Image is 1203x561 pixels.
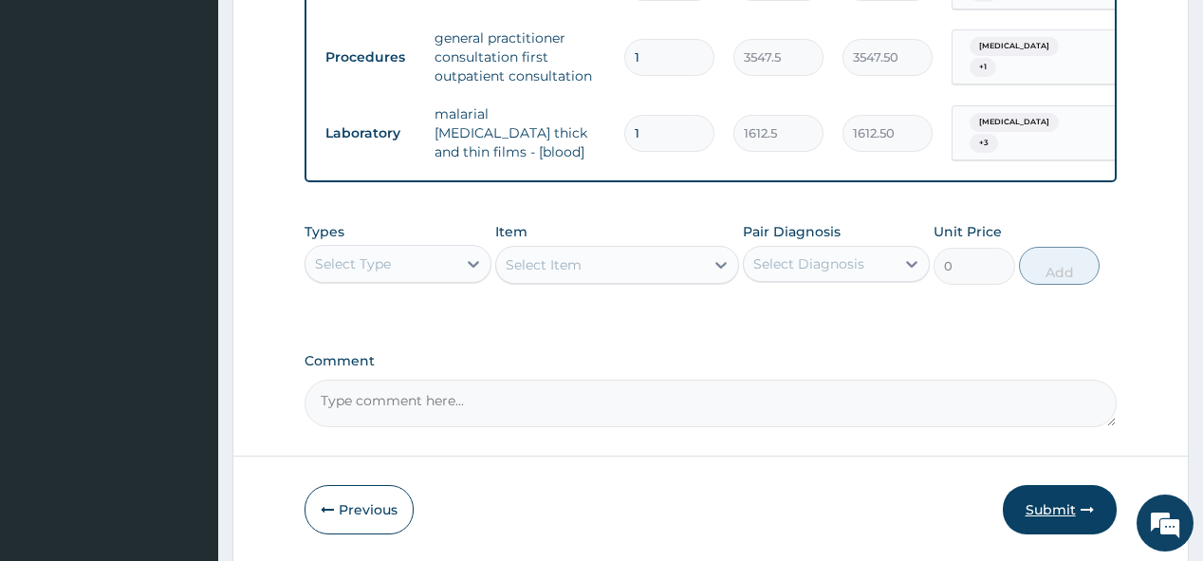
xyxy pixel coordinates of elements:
td: general practitioner consultation first outpatient consultation [425,19,615,95]
textarea: Type your message and hit 'Enter' [9,365,361,432]
td: Procedures [316,40,425,75]
label: Unit Price [934,222,1002,241]
button: Add [1019,247,1101,285]
span: [MEDICAL_DATA] [970,113,1059,132]
button: Submit [1003,485,1117,534]
button: Previous [305,485,414,534]
span: We're online! [110,162,262,354]
label: Types [305,224,344,240]
div: Chat with us now [99,106,319,131]
label: Comment [305,353,1116,369]
td: malarial [MEDICAL_DATA] thick and thin films - [blood] [425,95,615,171]
td: Laboratory [316,116,425,151]
span: + 3 [970,134,998,153]
label: Pair Diagnosis [743,222,841,241]
label: Item [495,222,527,241]
img: d_794563401_company_1708531726252_794563401 [35,95,77,142]
div: Minimize live chat window [311,9,357,55]
span: [MEDICAL_DATA] [970,37,1059,56]
div: Select Diagnosis [753,254,864,273]
span: + 1 [970,58,996,77]
div: Select Type [315,254,391,273]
